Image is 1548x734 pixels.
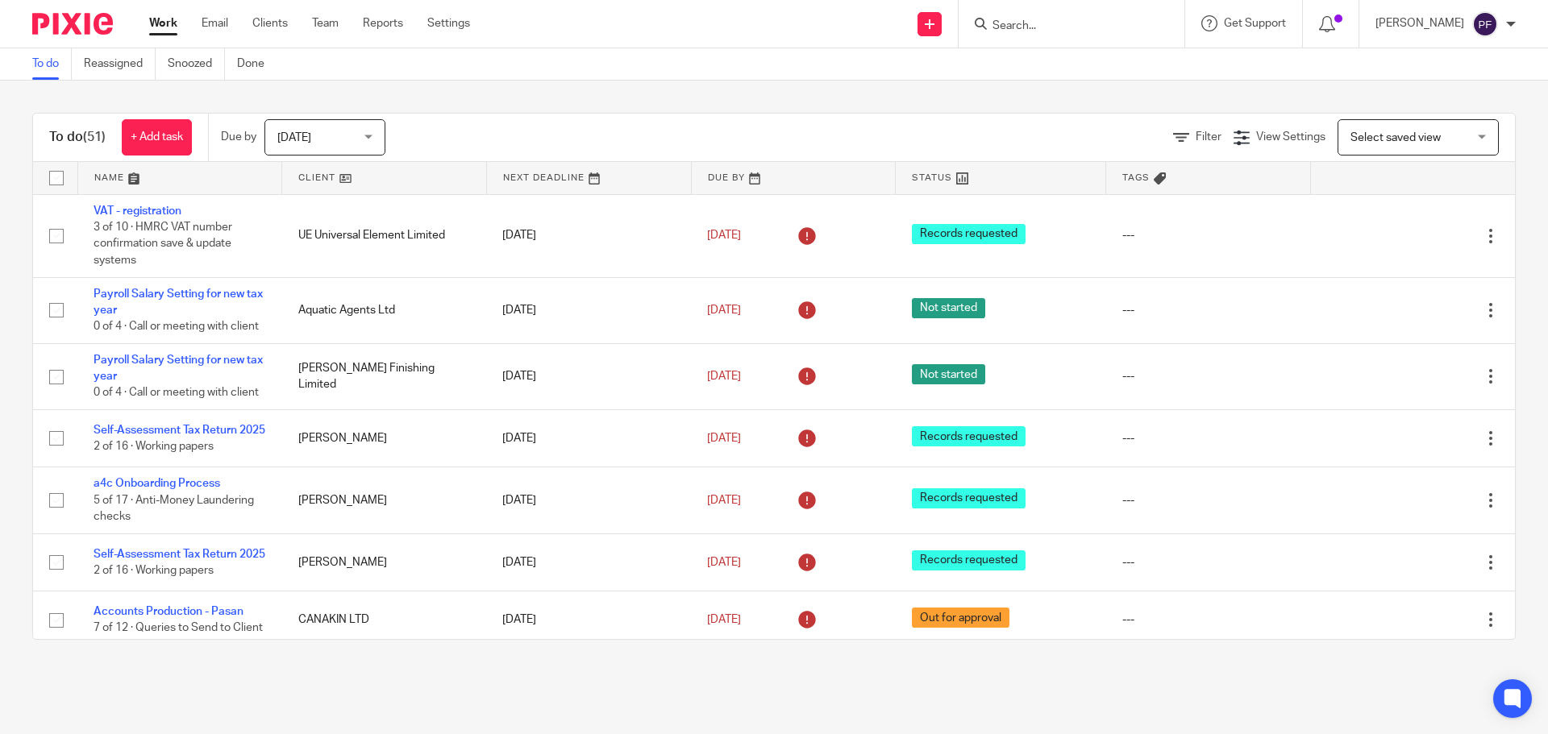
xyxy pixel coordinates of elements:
span: 5 of 17 · Anti-Money Laundering checks [94,495,254,523]
span: Records requested [912,224,1026,244]
a: + Add task [122,119,192,156]
span: [DATE] [707,557,741,568]
td: [DATE] [486,194,691,277]
span: 0 of 4 · Call or meeting with client [94,321,259,332]
span: [DATE] [707,305,741,316]
td: [PERSON_NAME] Finishing Limited [282,343,487,409]
td: [DATE] [486,467,691,533]
h1: To do [49,129,106,146]
span: [DATE] [707,371,741,382]
span: (51) [83,131,106,143]
a: Team [312,15,339,31]
span: 0 of 4 · Call or meeting with client [94,388,259,399]
td: [DATE] [486,277,691,343]
div: --- [1122,227,1295,243]
span: [DATE] [707,495,741,506]
a: Self-Assessment Tax Return 2025 [94,425,265,436]
span: Select saved view [1350,132,1441,143]
td: [DATE] [486,591,691,649]
a: VAT - registration [94,205,181,217]
span: [DATE] [707,230,741,241]
td: [PERSON_NAME] [282,533,487,591]
span: View Settings [1256,131,1325,143]
span: 2 of 16 · Working papers [94,441,214,452]
a: Accounts Production - Pasan [94,606,243,617]
td: [DATE] [486,533,691,591]
span: Not started [912,298,985,318]
a: Payroll Salary Setting for new tax year [94,288,263,316]
div: --- [1122,554,1295,570]
p: [PERSON_NAME] [1375,15,1464,31]
span: Not started [912,364,985,384]
span: [DATE] [277,132,311,143]
a: Clients [252,15,288,31]
a: Settings [427,15,470,31]
div: --- [1122,368,1295,384]
div: --- [1122,492,1295,508]
div: --- [1122,430,1295,446]
span: Get Support [1224,18,1286,29]
a: Reassigned [84,48,156,80]
td: UE Universal Element Limited [282,194,487,277]
a: Snoozed [168,48,225,80]
td: [DATE] [486,409,691,467]
div: --- [1122,612,1295,628]
td: CANAKIN LTD [282,591,487,649]
input: Search [991,19,1136,34]
td: Aquatic Agents Ltd [282,277,487,343]
a: a4c Onboarding Process [94,478,220,489]
span: 2 of 16 · Working papers [94,565,214,576]
span: Records requested [912,426,1026,446]
td: [DATE] [486,343,691,409]
span: Records requested [912,550,1026,570]
a: Work [149,15,177,31]
td: [PERSON_NAME] [282,467,487,533]
span: Tags [1122,173,1150,182]
span: [DATE] [707,433,741,444]
div: --- [1122,302,1295,318]
img: svg%3E [1472,11,1498,37]
a: Reports [363,15,403,31]
a: Email [202,15,228,31]
span: Out for approval [912,608,1009,628]
p: Due by [221,129,256,145]
a: Self-Assessment Tax Return 2025 [94,549,265,560]
img: Pixie [32,13,113,35]
span: Filter [1196,131,1221,143]
span: 3 of 10 · HMRC VAT number confirmation save & update systems [94,222,232,266]
td: [PERSON_NAME] [282,409,487,467]
a: Done [237,48,277,80]
a: To do [32,48,72,80]
span: Records requested [912,488,1026,508]
a: Payroll Salary Setting for new tax year [94,355,263,382]
span: [DATE] [707,614,741,625]
span: 7 of 12 · Queries to Send to Client [94,623,263,634]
